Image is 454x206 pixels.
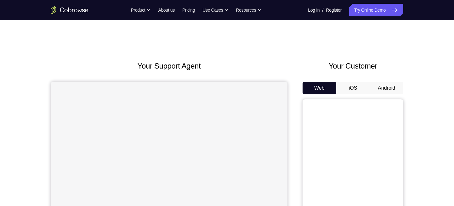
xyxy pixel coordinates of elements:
[131,4,151,16] button: Product
[322,6,323,14] span: /
[303,60,403,72] h2: Your Customer
[349,4,403,16] a: Try Online Demo
[51,60,287,72] h2: Your Support Agent
[202,4,228,16] button: Use Cases
[51,6,88,14] a: Go to the home page
[336,82,370,94] button: iOS
[308,4,320,16] a: Log In
[158,4,174,16] a: About us
[303,82,336,94] button: Web
[182,4,195,16] a: Pricing
[236,4,262,16] button: Resources
[370,82,403,94] button: Android
[326,4,342,16] a: Register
